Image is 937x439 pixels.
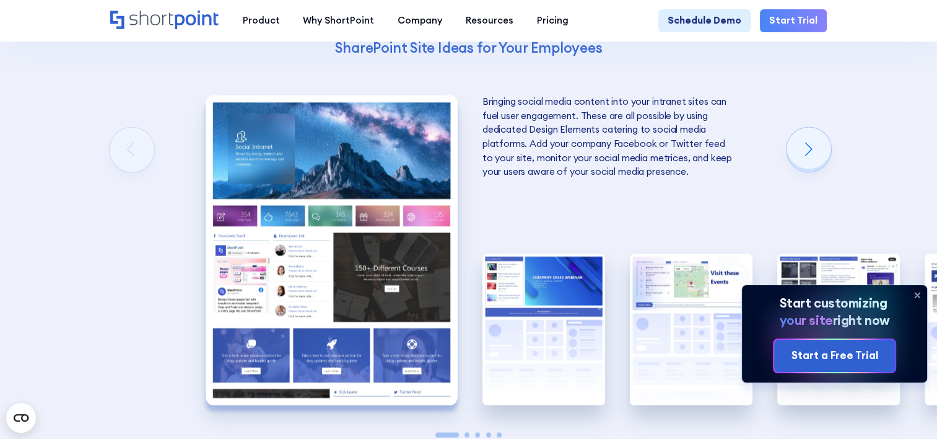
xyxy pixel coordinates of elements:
[760,9,827,33] a: Start Trial
[791,348,878,364] div: Start a Free Trial
[777,254,900,404] img: SharePoint Communication site example for news
[398,14,442,28] div: Company
[6,403,36,433] button: Open CMP widget
[482,254,605,404] img: HR SharePoint site example for Homepage
[774,340,894,373] a: Start a Free Trial
[386,9,454,33] a: Company
[787,127,831,172] div: Next slide
[630,254,752,404] div: 3 / 5
[497,432,502,437] span: Go to slide 5
[205,38,732,56] h4: SharePoint Site Ideas for Your Employees
[525,9,580,33] a: Pricing
[435,432,459,437] span: Go to slide 1
[482,254,605,404] div: 2 / 5
[291,9,386,33] a: Why ShortPoint
[206,95,458,405] img: Best SharePoint Intranet Site Designs
[110,11,219,30] a: Home
[464,432,469,437] span: Go to slide 2
[482,95,734,179] p: Bringing social media content into your intranet sites can fuel user engagement. These are all po...
[537,14,569,28] div: Pricing
[475,432,480,437] span: Go to slide 3
[303,14,374,28] div: Why ShortPoint
[630,254,752,404] img: Internal SharePoint site example for company policy
[466,14,513,28] div: Resources
[777,254,900,404] div: 4 / 5
[875,379,937,439] iframe: Chat Widget
[658,9,751,33] a: Schedule Demo
[206,95,458,405] div: 1 / 5
[486,432,491,437] span: Go to slide 4
[454,9,525,33] a: Resources
[231,9,292,33] a: Product
[242,14,279,28] div: Product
